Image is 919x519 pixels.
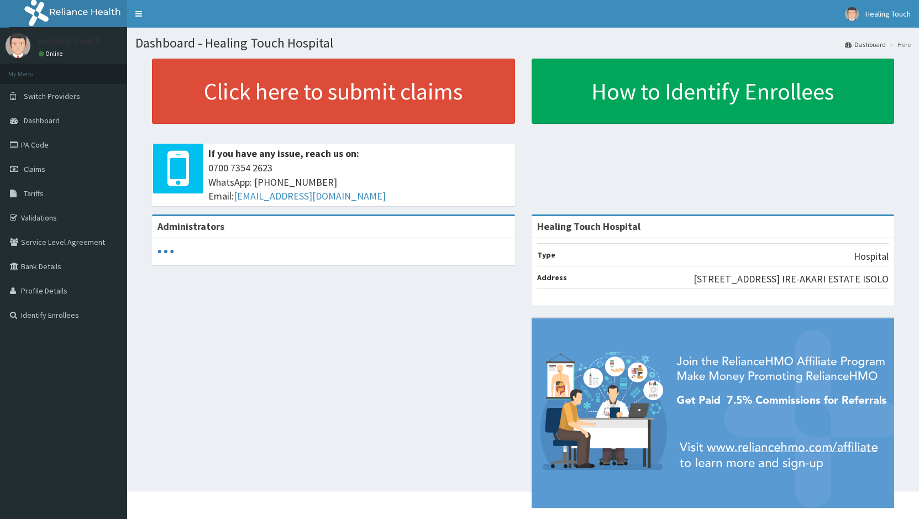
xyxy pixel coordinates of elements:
[537,250,555,260] b: Type
[24,164,45,174] span: Claims
[234,190,386,202] a: [EMAIL_ADDRESS][DOMAIN_NAME]
[208,147,359,160] b: If you have any issue, reach us on:
[208,161,510,203] span: 0700 7354 2623 WhatsApp: [PHONE_NUMBER] Email:
[39,36,101,46] p: Healing Touch
[845,7,859,21] img: User Image
[854,249,889,264] p: Hospital
[24,91,80,101] span: Switch Providers
[845,40,886,49] a: Dashboard
[157,220,224,233] b: Administrators
[887,40,911,49] li: Here
[532,318,895,508] img: provider-team-banner.png
[152,59,515,124] a: Click here to submit claims
[39,50,65,57] a: Online
[865,9,911,19] span: Healing Touch
[157,243,174,260] svg: audio-loading
[537,272,567,282] b: Address
[24,188,44,198] span: Tariffs
[135,36,911,50] h1: Dashboard - Healing Touch Hospital
[532,59,895,124] a: How to Identify Enrollees
[537,220,640,233] strong: Healing Touch Hospital
[6,33,30,58] img: User Image
[694,272,889,286] p: [STREET_ADDRESS] IRE-AKARI ESTATE ISOLO
[24,116,60,125] span: Dashboard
